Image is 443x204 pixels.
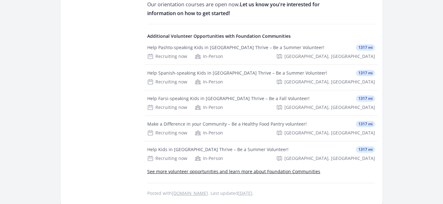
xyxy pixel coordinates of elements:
[195,79,223,85] div: In-Person
[356,121,375,127] span: 1317 mi
[145,39,378,65] a: Help Pashto-speaking Kids in [GEOGRAPHIC_DATA] Thrive – Be a Summer Volunteer! 1317 mi Recruiting...
[145,65,378,90] a: Help Spanish-speaking Kids in [GEOGRAPHIC_DATA] Thrive – Be a Summer Volunteer! 1317 mi Recruitin...
[172,190,208,196] a: [DOMAIN_NAME]
[356,70,375,76] span: 1317 mi
[356,95,375,102] span: 1317 mi
[284,53,375,59] span: [GEOGRAPHIC_DATA], [GEOGRAPHIC_DATA]
[284,104,375,110] span: [GEOGRAPHIC_DATA], [GEOGRAPHIC_DATA]
[238,190,252,196] abbr: Thu, May 8, 2025 10:30 PM
[195,53,223,59] div: In-Person
[356,146,375,153] span: 1317 mi
[147,95,310,102] div: Help Farsi-speaking Kids in [GEOGRAPHIC_DATA] Thrive – Be a Fall Volunteer!
[147,79,187,85] div: Recruiting now
[147,168,320,174] a: See more volunteer opportunities and learn more about Foundation Communities
[145,141,378,167] a: Help Kids in [GEOGRAPHIC_DATA] Thrive – Be a Summer Volunteer! 1317 mi Recruiting now In-Person [...
[147,44,324,51] div: Help Pashto-speaking Kids in [GEOGRAPHIC_DATA] Thrive – Be a Summer Volunteer!
[195,130,223,136] div: In-Person
[145,90,378,116] a: Help Farsi-speaking Kids in [GEOGRAPHIC_DATA] Thrive – Be a Fall Volunteer! 1317 mi Recruiting no...
[284,79,375,85] span: [GEOGRAPHIC_DATA], [GEOGRAPHIC_DATA]
[147,146,289,153] div: Help Kids in [GEOGRAPHIC_DATA] Thrive – Be a Summer Volunteer!
[147,33,375,39] h4: Additional Volunteer Opportunities with Foundation Communities
[147,130,187,136] div: Recruiting now
[147,104,187,110] div: Recruiting now
[147,155,187,161] div: Recruiting now
[147,70,327,76] div: Help Spanish-speaking Kids in [GEOGRAPHIC_DATA] Thrive – Be a Summer Volunteer!
[356,44,375,51] span: 1317 mi
[147,191,375,196] p: Posted with . Last updated .
[147,53,187,59] div: Recruiting now
[284,130,375,136] span: [GEOGRAPHIC_DATA], [GEOGRAPHIC_DATA]
[195,155,223,161] div: In-Person
[284,155,375,161] span: [GEOGRAPHIC_DATA], [GEOGRAPHIC_DATA]
[195,104,223,110] div: In-Person
[145,116,378,141] a: Make a Difference in your Community – Be a Healthy Food Pantry volunteer! 1317 mi Recruiting now ...
[147,121,307,127] div: Make a Difference in your Community – Be a Healthy Food Pantry volunteer!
